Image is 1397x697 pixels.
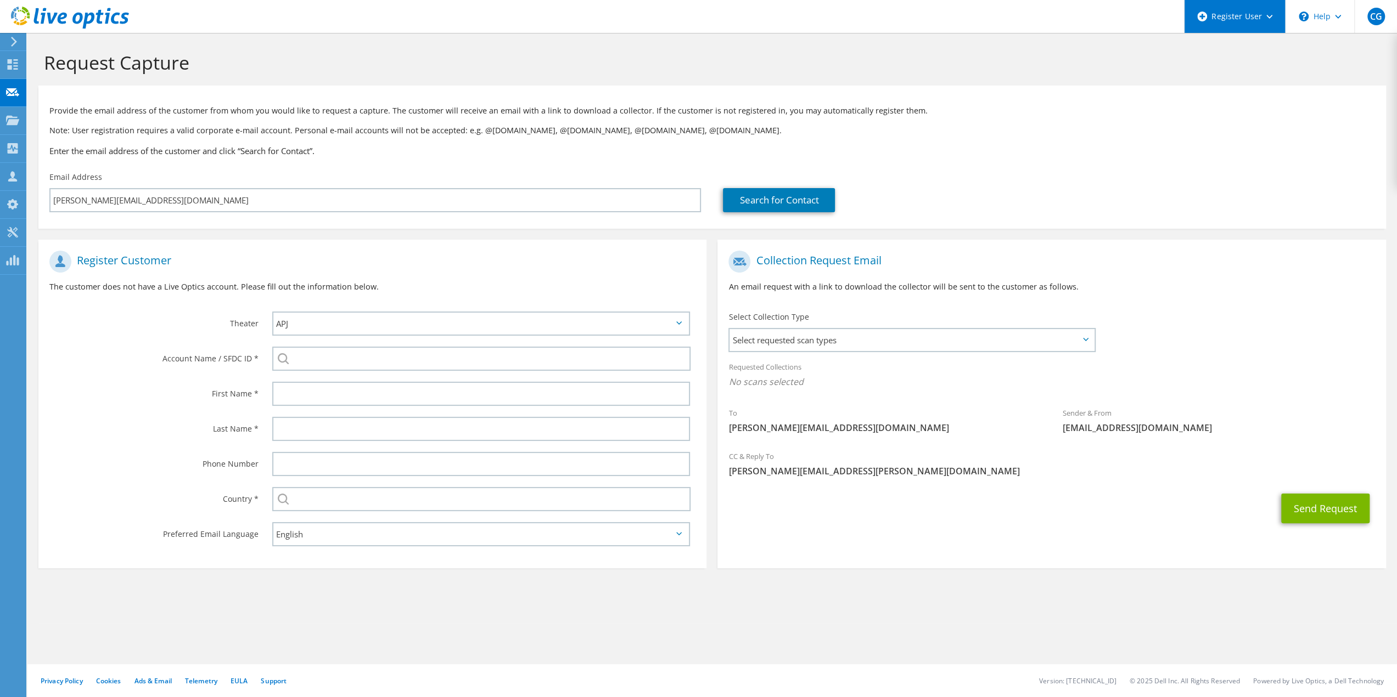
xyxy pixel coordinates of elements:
[728,376,1374,388] span: No scans selected
[717,401,1052,439] div: To
[717,355,1385,396] div: Requested Collections
[728,251,1369,273] h1: Collection Request Email
[185,676,217,685] a: Telemetry
[49,311,259,329] label: Theater
[49,105,1375,117] p: Provide the email address of the customer from whom you would like to request a capture. The cust...
[49,522,259,540] label: Preferred Email Language
[49,347,259,364] label: Account Name / SFDC ID *
[1063,422,1375,434] span: [EMAIL_ADDRESS][DOMAIN_NAME]
[49,172,102,183] label: Email Address
[49,251,690,273] h1: Register Customer
[49,124,1375,137] p: Note: User registration requires a valid corporate e-mail account. Personal e-mail accounts will ...
[49,382,259,399] label: First Name *
[730,329,1093,351] span: Select requested scan types
[1299,12,1309,21] svg: \n
[1052,401,1386,439] div: Sender & From
[728,465,1374,477] span: [PERSON_NAME][EMAIL_ADDRESS][PERSON_NAME][DOMAIN_NAME]
[44,51,1375,74] h1: Request Capture
[1367,8,1385,25] span: CG
[49,145,1375,157] h3: Enter the email address of the customer and click “Search for Contact”.
[231,676,248,685] a: EULA
[1130,676,1240,685] li: © 2025 Dell Inc. All Rights Reserved
[723,188,835,212] a: Search for Contact
[1281,494,1370,523] button: Send Request
[1253,676,1384,685] li: Powered by Live Optics, a Dell Technology
[49,487,259,505] label: Country *
[49,417,259,434] label: Last Name *
[261,676,287,685] a: Support
[728,311,809,322] label: Select Collection Type
[1039,676,1117,685] li: Version: [TECHNICAL_ID]
[728,281,1374,293] p: An email request with a link to download the collector will be sent to the customer as follows.
[717,445,1385,483] div: CC & Reply To
[49,452,259,469] label: Phone Number
[49,281,695,293] p: The customer does not have a Live Optics account. Please fill out the information below.
[96,676,121,685] a: Cookies
[41,676,83,685] a: Privacy Policy
[134,676,172,685] a: Ads & Email
[728,422,1041,434] span: [PERSON_NAME][EMAIL_ADDRESS][DOMAIN_NAME]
